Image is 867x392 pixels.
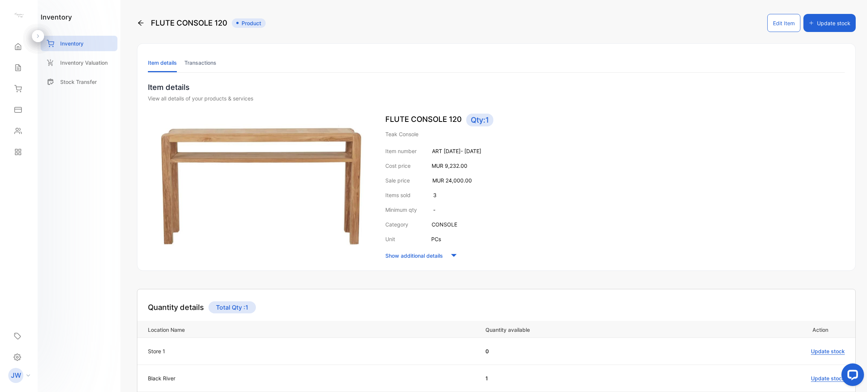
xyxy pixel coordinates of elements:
p: Inventory [60,40,84,47]
p: Total Qty : 1 [208,301,256,313]
a: Inventory [41,36,117,51]
iframe: LiveChat chat widget [835,360,867,392]
p: Sale price [385,176,410,184]
span: MUR 9,232.00 [432,163,467,169]
p: 3 [433,191,437,199]
span: MUR 24,000.00 [432,177,472,184]
p: Quantity available [485,325,680,334]
p: CONSOLE [432,220,457,228]
div: FLUTE CONSOLE 120 [137,14,266,32]
p: Items sold [385,191,411,199]
p: Location Name [148,325,478,334]
span: Product [232,18,266,28]
p: PCs [431,235,441,243]
p: Inventory Valuation [60,59,108,67]
p: Cost price [385,162,411,170]
span: Update stock [811,375,845,382]
p: Store 1 [148,347,165,355]
p: 1 [485,374,680,382]
li: Transactions [184,53,216,72]
p: Stock Transfer [60,78,97,86]
p: - [433,206,435,214]
button: Update stock [803,14,856,32]
a: Stock Transfer [41,74,117,90]
img: logo [13,10,24,21]
li: Item details [148,53,177,72]
h4: Quantity details [148,302,204,313]
p: Teak Console [385,130,845,138]
p: Category [385,220,408,228]
p: Show additional details [385,252,443,260]
p: 0 [485,347,680,355]
p: Action [691,325,828,334]
p: FLUTE CONSOLE 120 [385,114,845,126]
p: Item number [385,147,417,155]
p: Unit [385,235,395,243]
span: Qty: 1 [466,114,493,126]
span: Update stock [811,348,845,355]
p: ART [DATE]- [DATE] [432,147,481,155]
img: item [148,114,370,259]
button: Edit Item [767,14,800,32]
p: Minimum qty [385,206,417,214]
p: JW [11,371,21,380]
div: View all details of your products & services [148,94,845,102]
p: Item details [148,82,845,93]
a: Inventory Valuation [41,55,117,70]
p: Black River [148,374,175,382]
h1: inventory [41,12,72,22]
